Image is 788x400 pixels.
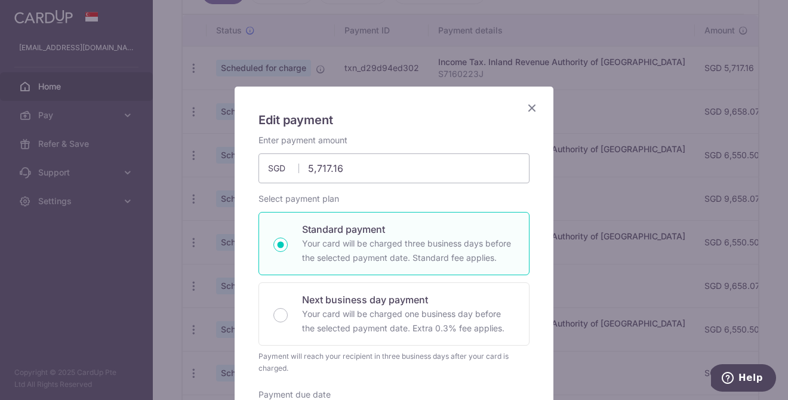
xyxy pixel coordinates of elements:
iframe: Opens a widget where you can find more information [711,364,776,394]
p: Your card will be charged one business day before the selected payment date. Extra 0.3% fee applies. [302,307,515,336]
p: Next business day payment [302,293,515,307]
label: Select payment plan [258,193,339,205]
p: Standard payment [302,222,515,236]
p: Your card will be charged three business days before the selected payment date. Standard fee appl... [302,236,515,265]
span: SGD [268,162,299,174]
input: 0.00 [258,153,530,183]
div: Payment will reach your recipient in three business days after your card is charged. [258,350,530,374]
h5: Edit payment [258,110,530,130]
button: Close [525,101,539,115]
label: Enter payment amount [258,134,347,146]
